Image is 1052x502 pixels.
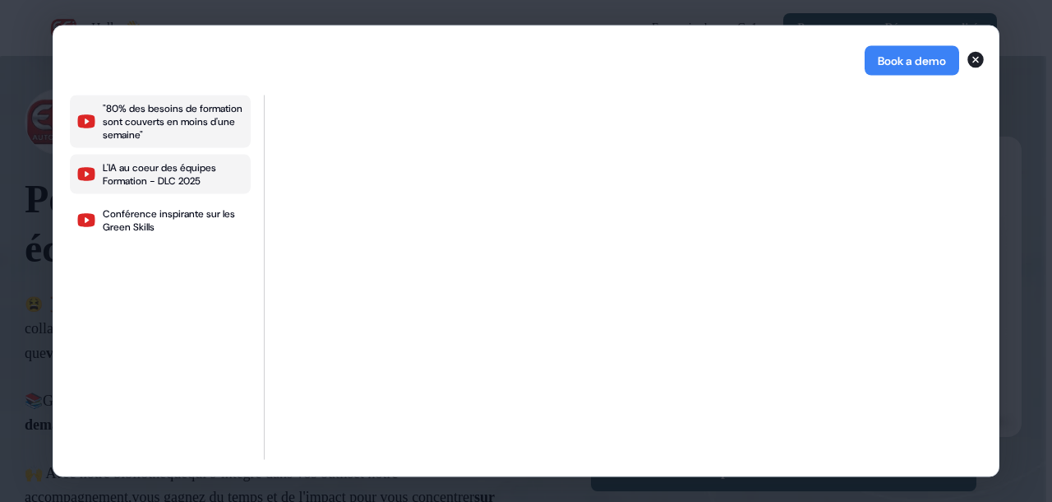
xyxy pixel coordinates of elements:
[103,207,244,234] div: Conférence inspirante sur les Green Skills
[70,201,251,240] button: Conférence inspirante sur les Green Skills
[70,95,251,148] button: "80% des besoins de formation sont couverts en moins d'une semaine"
[70,155,251,194] button: L'IA au coeur des équipes Formation - DLC 2025
[103,161,244,188] div: L'IA au coeur des équipes Formation - DLC 2025
[865,46,959,76] button: Book a demo
[103,102,244,142] div: "80% des besoins de formation sont couverts en moins d'une semaine"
